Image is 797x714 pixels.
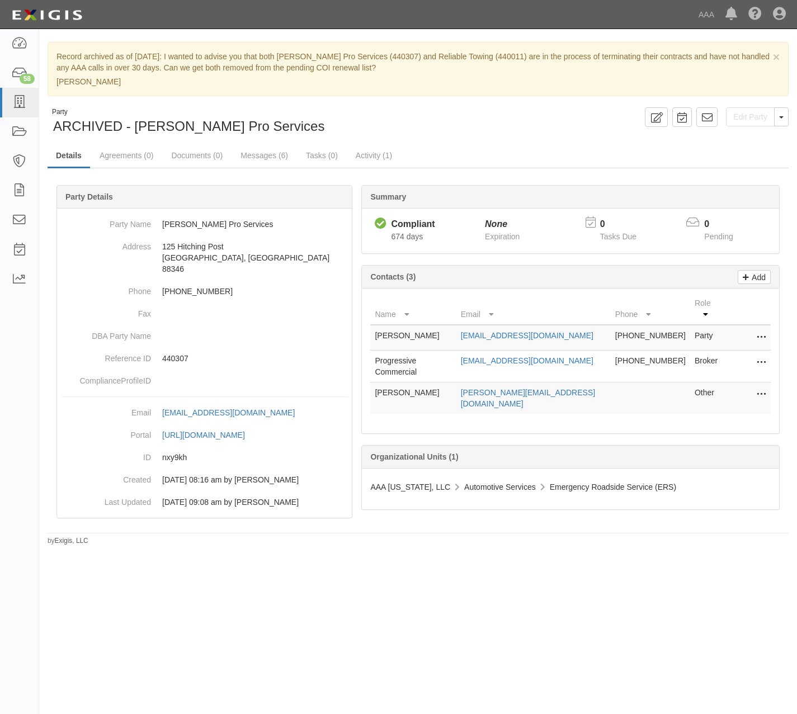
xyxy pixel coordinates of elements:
td: [PHONE_NUMBER] [611,325,690,351]
dt: Created [62,469,151,485]
dd: [PHONE_NUMBER] [62,280,347,302]
b: Summary [370,192,406,201]
a: Activity (1) [347,144,400,167]
td: [PHONE_NUMBER] [611,351,690,382]
th: Phone [611,293,690,325]
span: ARCHIVED - [PERSON_NAME] Pro Services [53,119,324,134]
dt: Last Updated [62,491,151,508]
a: Tasks (0) [298,144,346,167]
dt: ComplianceProfileID [62,370,151,386]
span: × [773,50,780,63]
dt: Email [62,401,151,418]
button: Close [773,51,780,63]
a: Add [738,270,771,284]
dt: Phone [62,280,151,297]
span: Since 11/15/2023 [391,232,423,241]
i: Help Center - Complianz [748,8,762,21]
dt: Party Name [62,213,151,230]
a: [URL][DOMAIN_NAME] [162,431,257,439]
a: AAA [693,3,720,26]
dt: Reference ID [62,347,151,364]
a: Agreements (0) [91,144,162,167]
dd: nxy9kh [62,446,347,469]
dd: [PERSON_NAME] Pro Services [62,213,347,235]
a: [EMAIL_ADDRESS][DOMAIN_NAME] [162,408,307,417]
b: Party Details [65,192,113,201]
a: Details [48,144,90,168]
p: 0 [704,218,747,231]
span: Expiration [485,232,520,241]
dt: ID [62,446,151,463]
th: Email [456,293,611,325]
dt: Portal [62,424,151,441]
a: Documents (0) [163,144,231,167]
i: Compliant [375,218,386,230]
th: Role [690,293,726,325]
i: None [485,219,507,229]
dt: Fax [62,302,151,319]
a: Messages (6) [232,144,296,167]
td: [PERSON_NAME] [370,382,456,414]
small: by [48,536,88,546]
td: [PERSON_NAME] [370,325,456,351]
div: Party [52,107,324,117]
p: 0 [600,218,650,231]
td: Party [690,325,726,351]
td: Progressive Commercial [370,351,456,382]
dt: DBA Party Name [62,325,151,342]
a: Edit Party [726,107,775,126]
span: Tasks Due [600,232,636,241]
p: 440307 [162,353,347,364]
dt: Address [62,235,151,252]
th: Name [370,293,456,325]
span: Emergency Roadside Service (ERS) [550,483,676,491]
b: Contacts (3) [370,272,416,281]
div: ARCHIVED - Keller Pro Services [48,107,410,136]
p: [PERSON_NAME] [56,76,780,87]
div: [EMAIL_ADDRESS][DOMAIN_NAME] [162,407,295,418]
a: [EMAIL_ADDRESS][DOMAIN_NAME] [461,331,593,340]
td: Broker [690,351,726,382]
dd: 09/30/2024 09:08 am by Samantha Molina [62,491,347,513]
img: logo-5460c22ac91f19d4615b14bd174203de0afe785f0fc80cf4dbbc73dc1793850b.png [8,5,86,25]
p: Add [749,271,766,283]
p: Record archived as of [DATE]: I wanted to advise you that both [PERSON_NAME] Pro Services (440307... [56,51,780,73]
b: Organizational Units (1) [370,452,458,461]
a: [PERSON_NAME][EMAIL_ADDRESS][DOMAIN_NAME] [461,388,595,408]
td: Other [690,382,726,414]
div: 58 [20,74,35,84]
span: AAA [US_STATE], LLC [370,483,450,491]
a: [EMAIL_ADDRESS][DOMAIN_NAME] [461,356,593,365]
span: Automotive Services [464,483,536,491]
span: Pending [704,232,733,241]
a: Exigis, LLC [55,537,88,545]
dd: 11/10/2023 08:16 am by Benjamin Tully [62,469,347,491]
dd: 125 Hitching Post [GEOGRAPHIC_DATA], [GEOGRAPHIC_DATA] 88346 [62,235,347,280]
div: Compliant [391,218,435,231]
